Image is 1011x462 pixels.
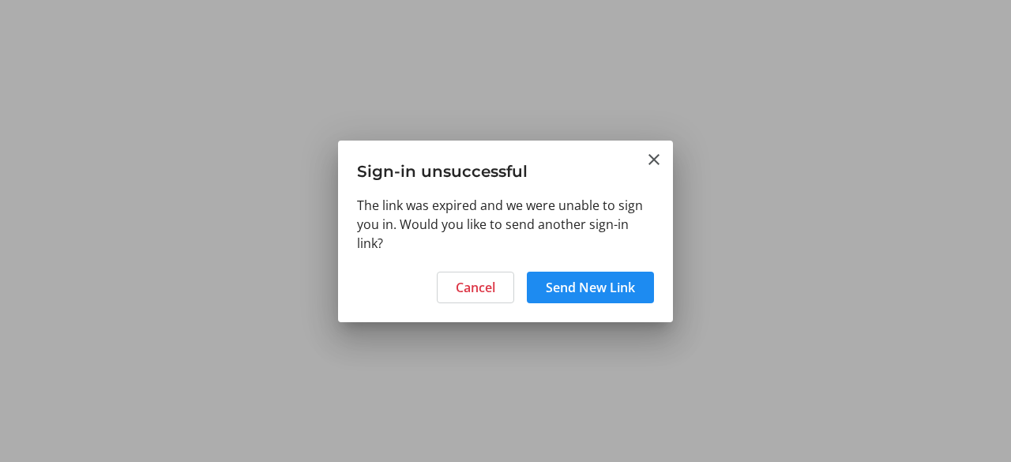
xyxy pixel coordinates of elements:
button: Send New Link [527,272,654,303]
div: The link was expired and we were unable to sign you in. Would you like to send another sign-in link? [338,196,673,262]
span: Cancel [456,278,495,297]
button: Cancel [437,272,514,303]
button: Close [645,150,663,169]
h3: Sign-in unsuccessful [338,141,673,195]
span: Send New Link [546,278,635,297]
